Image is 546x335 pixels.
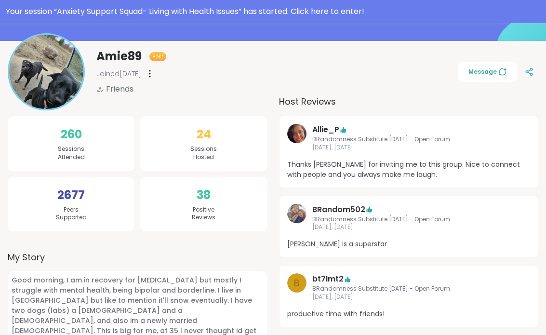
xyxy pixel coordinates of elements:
[458,62,517,82] button: Message
[287,240,531,250] span: [PERSON_NAME] is a superstar
[312,294,506,302] span: [DATE], [DATE]
[8,251,267,264] label: My Story
[61,126,82,144] span: 260
[287,204,306,232] a: BRandom502
[58,146,85,162] span: Sessions Attended
[287,124,306,144] img: Allie_P
[293,276,300,291] span: b
[312,274,344,285] a: bt7lmt2
[312,216,506,224] span: BRandomness Substitute [DATE] - Open Forum
[6,6,540,17] div: Your session “ Anxiety Support Squad- Living with Health Issues ” has started. Click here to enter!
[96,69,141,79] span: Joined [DATE]
[106,84,133,95] span: Friends
[190,146,217,162] span: Sessions Hosted
[96,49,142,65] span: Amie89
[197,126,211,144] span: 24
[287,204,306,224] img: BRandom502
[287,160,531,180] span: Thanks [PERSON_NAME] for inviting me to this group. Nice to connect with people and you always ma...
[57,187,85,204] span: 2677
[312,136,506,144] span: BRandomness Substitute [DATE] - Open Forum
[287,124,306,152] a: Allie_P
[197,187,211,204] span: 38
[192,206,215,223] span: Positive Reviews
[56,206,87,223] span: Peers Supported
[312,124,339,136] a: Allie_P
[9,35,83,109] img: Amie89
[312,144,506,152] span: [DATE], [DATE]
[312,224,506,232] span: [DATE], [DATE]
[287,309,531,320] span: productive time with friends!
[287,274,306,302] a: b
[468,68,506,77] span: Message
[312,285,506,294] span: BRandomness Substitute [DATE] - Open Forum
[312,204,365,216] a: BRandom502
[152,54,163,61] span: Host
